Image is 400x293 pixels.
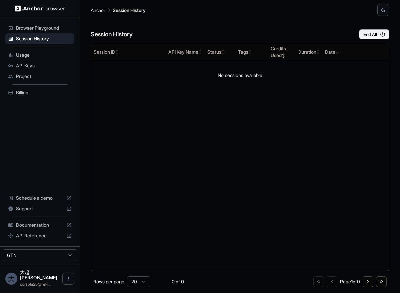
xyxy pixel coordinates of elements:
span: Project [16,73,72,80]
span: 大起 佐藤 [20,269,57,280]
div: Page 1 of 0 [340,278,360,285]
div: 0 of 0 [161,278,194,285]
div: Session History [5,33,74,44]
span: Documentation [16,222,64,228]
p: Rows per page [93,278,124,285]
div: Billing [5,87,74,98]
h6: Session History [91,30,133,39]
div: Tags [238,49,265,55]
div: Session ID [94,49,163,55]
div: Project [5,71,74,82]
div: Documentation [5,220,74,230]
span: corsola25@rekid.co.jp [20,282,51,287]
div: 大 [5,273,17,285]
div: API Keys [5,60,74,71]
span: Session History [16,35,72,42]
td: No sessions available [91,59,389,91]
span: API Reference [16,232,64,239]
div: Credits Used [271,45,293,59]
button: Open menu [62,273,74,285]
span: Support [16,205,64,212]
span: ↕ [248,50,252,55]
span: ↕ [282,53,285,58]
div: API Key Name [168,49,202,55]
span: ↕ [316,50,320,55]
img: Anchor Logo [15,5,65,12]
div: API Reference [5,230,74,241]
span: Schedule a demo [16,195,64,201]
span: ↓ [335,50,339,55]
span: Billing [16,89,72,96]
div: Duration [298,49,320,55]
button: End All [359,29,389,39]
div: Date [325,49,360,55]
div: Usage [5,50,74,60]
div: Browser Playground [5,23,74,33]
span: ↕ [198,50,202,55]
p: Anchor [91,7,105,14]
div: Status [207,49,232,55]
span: Usage [16,52,72,58]
span: ↕ [221,50,225,55]
span: API Keys [16,62,72,69]
span: ↕ [115,50,119,55]
div: Schedule a demo [5,193,74,203]
div: Support [5,203,74,214]
nav: breadcrumb [91,6,146,14]
span: Browser Playground [16,25,72,31]
p: Session History [113,7,146,14]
